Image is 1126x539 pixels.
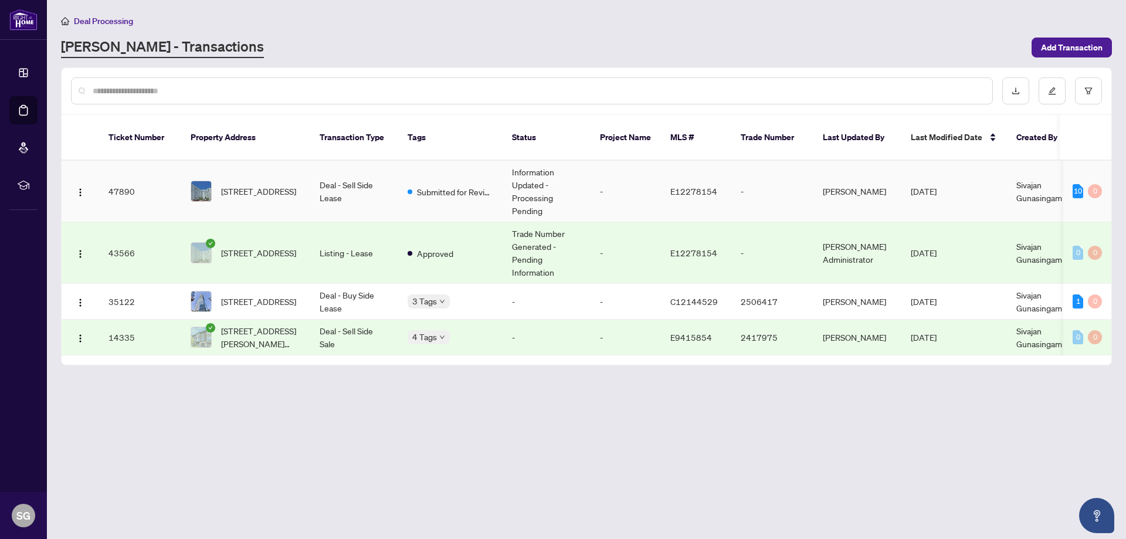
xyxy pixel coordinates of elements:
td: 14335 [99,320,181,355]
span: Sivajan Gunasingam [1016,326,1062,349]
span: download [1012,87,1020,95]
span: edit [1048,87,1056,95]
img: Logo [76,188,85,197]
span: SG [16,507,30,524]
td: - [503,320,591,355]
button: Logo [71,182,90,201]
span: home [61,17,69,25]
span: check-circle [206,239,215,248]
th: Project Name [591,115,661,161]
span: [STREET_ADDRESS][PERSON_NAME][PERSON_NAME] [221,324,301,350]
img: thumbnail-img [191,327,211,347]
td: Deal - Sell Side Sale [310,320,398,355]
span: [DATE] [911,332,937,343]
img: Logo [76,334,85,343]
span: filter [1084,87,1093,95]
span: Submitted for Review [417,185,493,198]
span: Deal Processing [74,16,133,26]
button: Logo [71,243,90,262]
td: - [591,320,661,355]
span: [DATE] [911,186,937,196]
img: Logo [76,298,85,307]
th: Created By [1007,115,1077,161]
button: Open asap [1079,498,1114,533]
span: down [439,299,445,304]
th: Last Updated By [813,115,901,161]
span: Sivajan Gunasingam [1016,290,1062,313]
a: [PERSON_NAME] - Transactions [61,37,264,58]
span: [DATE] [911,248,937,258]
span: 4 Tags [412,330,437,344]
img: thumbnail-img [191,243,211,263]
th: Status [503,115,591,161]
td: Trade Number Generated - Pending Information [503,222,591,284]
span: [DATE] [911,296,937,307]
td: [PERSON_NAME] [813,320,901,355]
td: [PERSON_NAME] [813,284,901,320]
button: edit [1039,77,1066,104]
span: Sivajan Gunasingam [1016,241,1062,265]
div: 10 [1073,184,1083,198]
td: 2506417 [731,284,813,320]
th: Property Address [181,115,310,161]
div: 0 [1088,294,1102,309]
td: 35122 [99,284,181,320]
td: Deal - Sell Side Lease [310,161,398,222]
div: 0 [1073,246,1083,260]
td: Information Updated - Processing Pending [503,161,591,222]
td: - [731,161,813,222]
td: - [591,161,661,222]
td: [PERSON_NAME] Administrator [813,222,901,284]
th: Ticket Number [99,115,181,161]
div: 1 [1073,294,1083,309]
td: Listing - Lease [310,222,398,284]
span: C12144529 [670,296,718,307]
td: 2417975 [731,320,813,355]
div: 0 [1088,184,1102,198]
button: Add Transaction [1032,38,1112,57]
span: [STREET_ADDRESS] [221,246,296,259]
span: check-circle [206,323,215,333]
button: download [1002,77,1029,104]
td: - [731,222,813,284]
th: Transaction Type [310,115,398,161]
button: Logo [71,292,90,311]
td: - [591,222,661,284]
img: logo [9,9,38,30]
img: thumbnail-img [191,181,211,201]
th: Last Modified Date [901,115,1007,161]
img: thumbnail-img [191,291,211,311]
button: Logo [71,328,90,347]
td: Deal - Buy Side Lease [310,284,398,320]
td: 43566 [99,222,181,284]
td: - [591,284,661,320]
div: 0 [1073,330,1083,344]
span: 3 Tags [412,294,437,308]
th: Trade Number [731,115,813,161]
th: Tags [398,115,503,161]
span: Add Transaction [1041,38,1103,57]
span: Approved [417,247,453,260]
th: MLS # [661,115,731,161]
span: E9415854 [670,332,712,343]
td: [PERSON_NAME] [813,161,901,222]
span: Last Modified Date [911,131,982,144]
span: [STREET_ADDRESS] [221,185,296,198]
td: 47890 [99,161,181,222]
div: 0 [1088,246,1102,260]
button: filter [1075,77,1102,104]
span: Sivajan Gunasingam [1016,179,1062,203]
img: Logo [76,249,85,259]
div: 0 [1088,330,1102,344]
span: down [439,334,445,340]
span: [STREET_ADDRESS] [221,295,296,308]
td: - [503,284,591,320]
span: E12278154 [670,186,717,196]
span: E12278154 [670,248,717,258]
